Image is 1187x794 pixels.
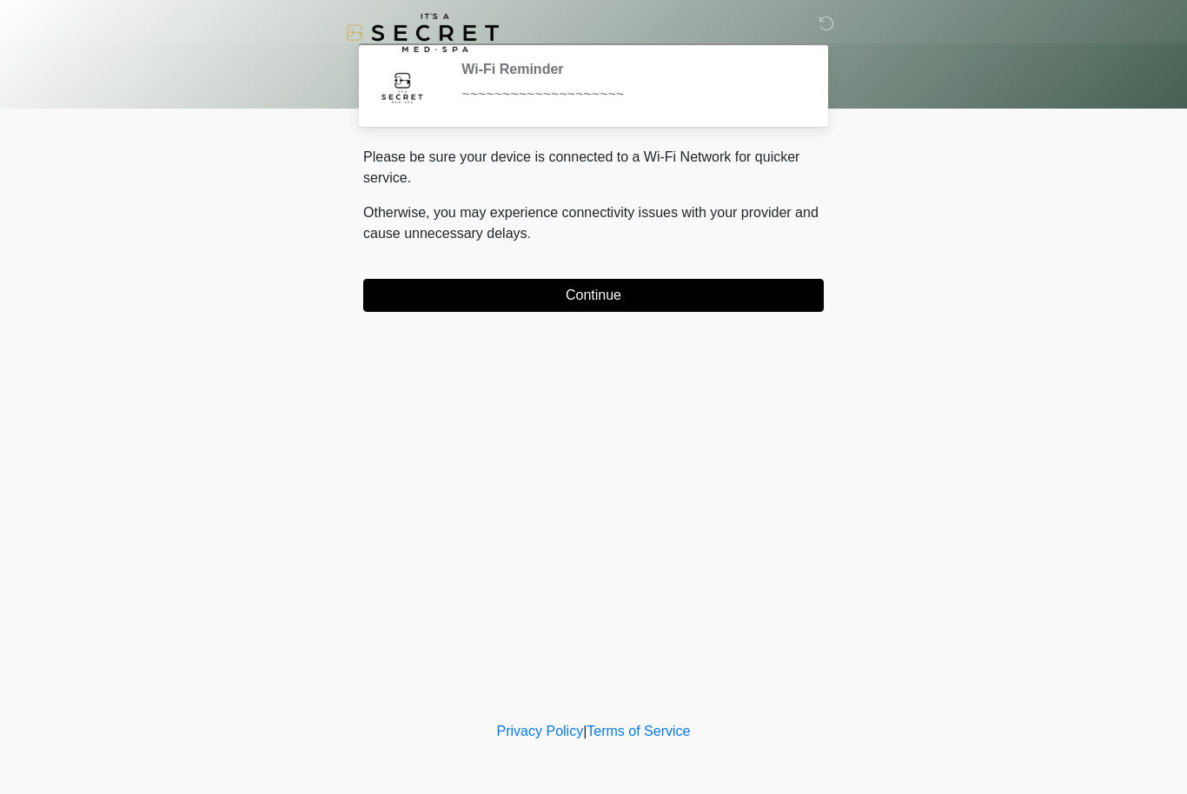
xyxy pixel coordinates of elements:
h2: Wi-Fi Reminder [461,61,798,77]
p: Please be sure your device is connected to a Wi-Fi Network for quicker service. [363,147,824,189]
div: ~~~~~~~~~~~~~~~~~~~~ [461,84,798,105]
a: Privacy Policy [497,724,584,738]
button: Continue [363,279,824,312]
span: . [527,226,531,241]
img: Agent Avatar [376,61,428,113]
a: | [583,724,587,738]
img: It's A Secret Med Spa Logo [346,13,499,52]
a: Terms of Service [587,724,690,738]
p: Otherwise, you may experience connectivity issues with your provider and cause unnecessary delays [363,202,824,244]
